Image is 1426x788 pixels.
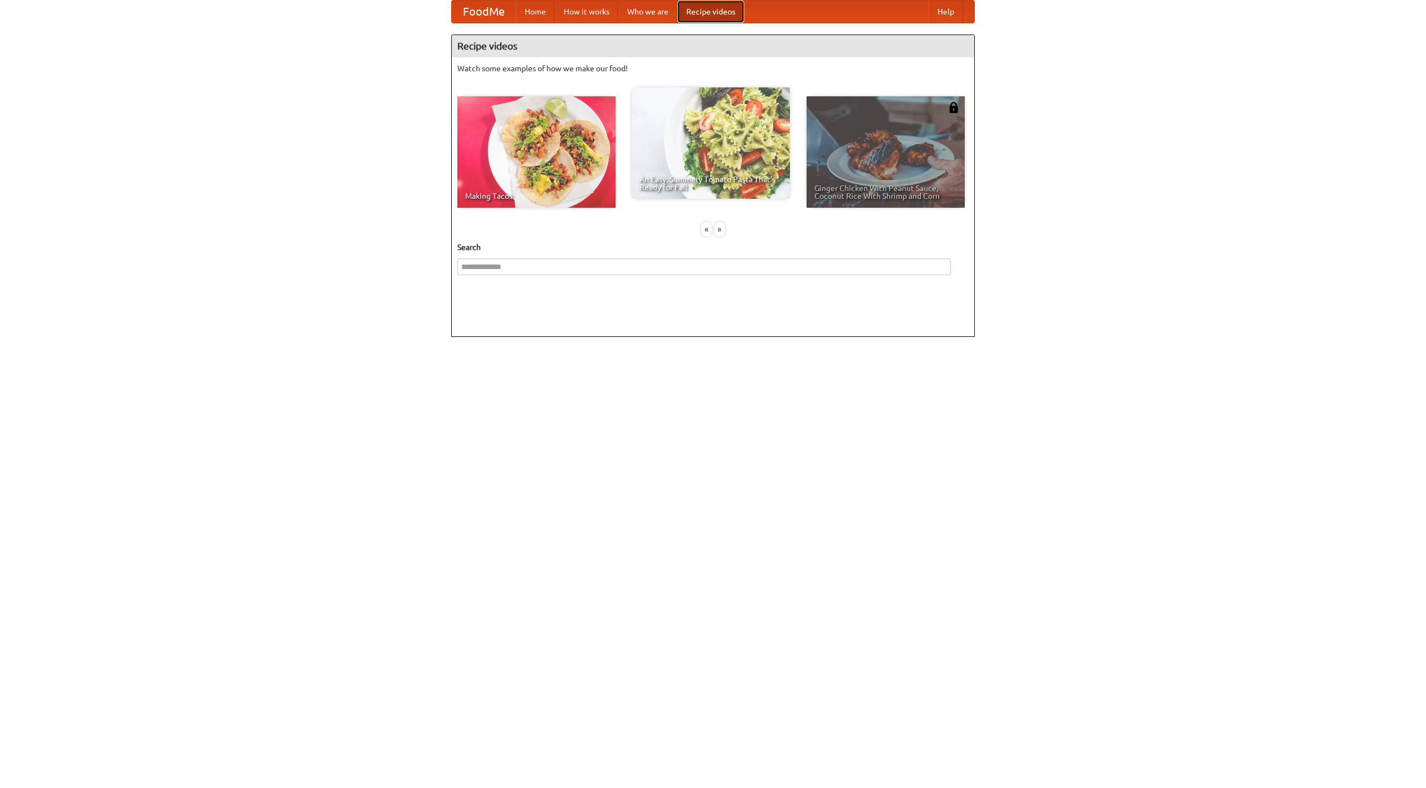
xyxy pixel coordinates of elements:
p: Watch some examples of how we make our food! [457,63,969,74]
a: Home [516,1,555,23]
a: Help [929,1,963,23]
h4: Recipe videos [452,35,974,57]
a: How it works [555,1,618,23]
a: Who we are [618,1,677,23]
a: Recipe videos [677,1,744,23]
span: Making Tacos [465,192,608,200]
span: An Easy, Summery Tomato Pasta That's Ready for Fall [639,175,782,191]
h5: Search [457,242,969,253]
a: FoodMe [452,1,516,23]
img: 483408.png [948,102,959,113]
a: Making Tacos [457,96,616,208]
div: » [715,222,725,236]
div: « [701,222,711,236]
a: An Easy, Summery Tomato Pasta That's Ready for Fall [632,87,790,199]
